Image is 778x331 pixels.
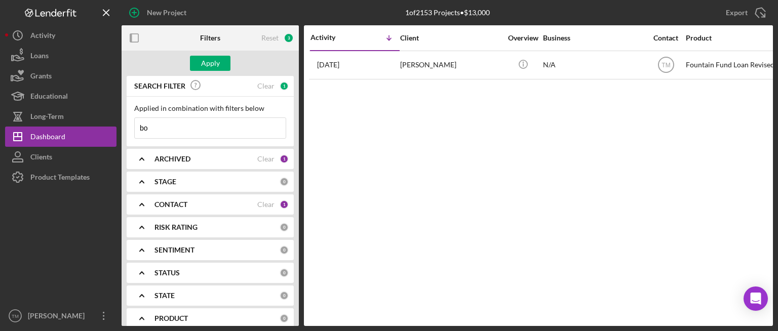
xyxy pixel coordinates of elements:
[400,34,501,42] div: Client
[257,155,275,163] div: Clear
[405,9,490,17] div: 1 of 2153 Projects • $13,000
[744,286,768,311] div: Open Intercom Messenger
[310,33,355,42] div: Activity
[30,167,90,190] div: Product Templates
[5,306,116,326] button: TM[PERSON_NAME]
[154,292,175,300] b: STATE
[261,34,279,42] div: Reset
[5,167,116,187] button: Product Templates
[543,34,644,42] div: Business
[400,52,501,78] div: [PERSON_NAME]
[154,155,190,163] b: ARCHIVED
[5,147,116,167] button: Clients
[647,34,685,42] div: Contact
[726,3,748,23] div: Export
[25,306,91,328] div: [PERSON_NAME]
[280,291,289,300] div: 0
[30,127,65,149] div: Dashboard
[12,313,19,319] text: TM
[5,66,116,86] button: Grants
[280,268,289,277] div: 0
[30,66,52,89] div: Grants
[257,200,275,209] div: Clear
[5,106,116,127] button: Long-Term
[147,3,186,23] div: New Project
[154,269,180,277] b: STATUS
[30,86,68,109] div: Educational
[284,33,294,43] div: 3
[257,82,275,90] div: Clear
[154,178,176,186] b: STAGE
[280,245,289,255] div: 0
[280,154,289,163] div: 1
[154,200,187,209] b: CONTACT
[201,56,220,71] div: Apply
[280,314,289,323] div: 0
[504,34,542,42] div: Overview
[662,62,670,69] text: TM
[134,82,185,90] b: SEARCH FILTER
[30,25,55,48] div: Activity
[122,3,197,23] button: New Project
[280,81,289,91] div: 1
[5,46,116,66] button: Loans
[134,104,286,112] div: Applied in combination with filters below
[317,61,339,69] time: 2024-02-22 14:14
[190,56,230,71] button: Apply
[543,52,644,78] div: N/A
[154,223,198,231] b: RISK RATING
[154,314,188,322] b: PRODUCT
[5,86,116,106] button: Educational
[280,177,289,186] div: 0
[280,200,289,209] div: 1
[5,25,116,46] button: Activity
[280,223,289,232] div: 0
[716,3,773,23] button: Export
[200,34,220,42] b: Filters
[154,246,194,254] b: SENTIMENT
[30,106,64,129] div: Long-Term
[30,46,49,68] div: Loans
[5,127,116,147] button: Dashboard
[30,147,52,170] div: Clients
